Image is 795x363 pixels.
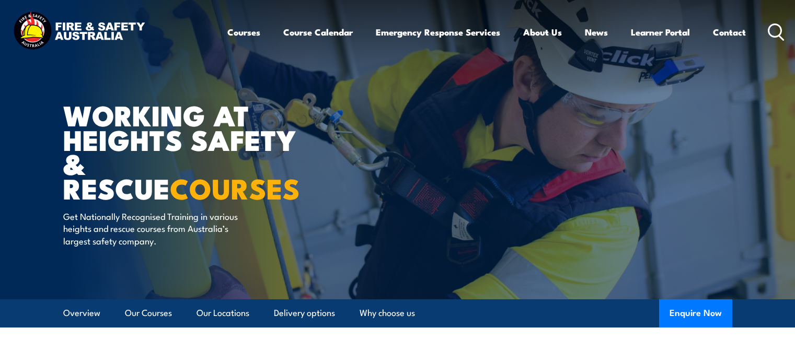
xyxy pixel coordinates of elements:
a: Our Courses [125,299,172,327]
a: Contact [713,18,746,46]
p: Get Nationally Recognised Training in various heights and rescue courses from Australia’s largest... [63,210,254,247]
a: Delivery options [274,299,335,327]
a: Learner Portal [631,18,690,46]
a: Our Locations [197,299,249,327]
a: Courses [227,18,260,46]
a: Course Calendar [283,18,353,46]
strong: COURSES [170,166,300,209]
h1: WORKING AT HEIGHTS SAFETY & RESCUE [63,102,321,200]
button: Enquire Now [659,299,732,327]
a: News [585,18,608,46]
a: Why choose us [360,299,415,327]
a: Emergency Response Services [376,18,500,46]
a: About Us [523,18,562,46]
a: Overview [63,299,100,327]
